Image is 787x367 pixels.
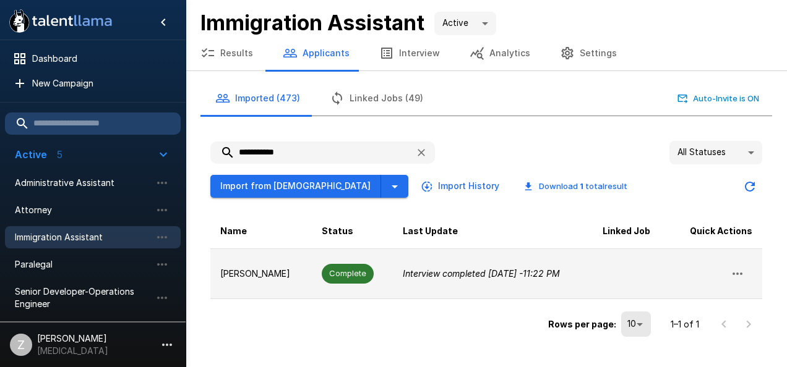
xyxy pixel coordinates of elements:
p: Rows per page: [548,318,616,331]
div: All Statuses [669,141,762,164]
button: Imported (473) [200,81,315,116]
th: Last Update [393,214,593,249]
b: 1 [580,181,583,191]
button: Import History [418,175,504,198]
th: Status [312,214,393,249]
button: Applicants [268,36,364,70]
th: Name [210,214,312,249]
button: Updated Today - 2:37 PM [738,174,762,199]
b: Immigration Assistant [200,10,424,35]
button: Auto-Invite is ON [675,89,762,108]
p: [PERSON_NAME] [220,268,302,280]
button: Results [186,36,268,70]
th: Linked Job [593,214,669,249]
button: Analytics [455,36,545,70]
i: Interview completed [DATE] - 11:22 PM [403,268,560,279]
span: Complete [322,268,374,279]
button: Download 1 totalresult [514,177,637,196]
div: 10 [621,311,651,336]
th: Quick Actions [669,214,762,249]
p: 1–1 of 1 [671,318,699,331]
button: Settings [545,36,632,70]
button: Linked Jobs (49) [315,81,438,116]
button: Interview [364,36,455,70]
button: Import from [DEMOGRAPHIC_DATA] [210,175,381,198]
div: Active [434,12,496,35]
